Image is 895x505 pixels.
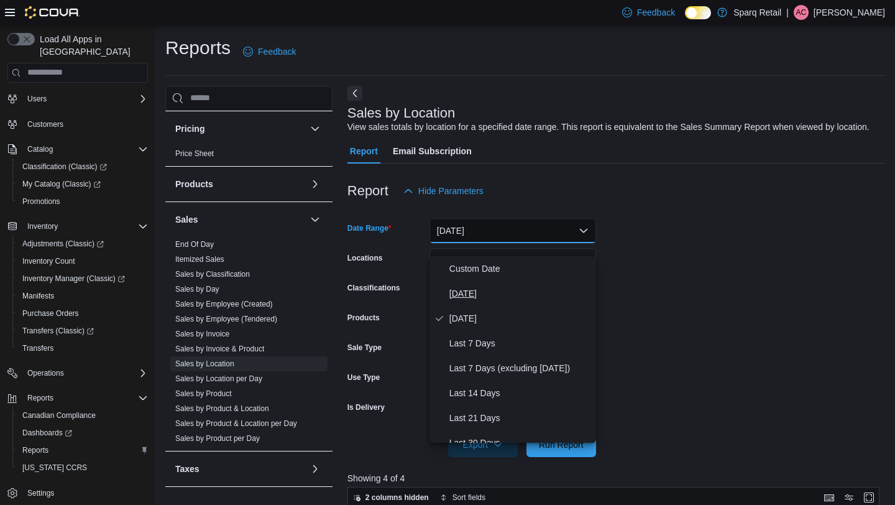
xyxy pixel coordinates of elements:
[308,121,323,136] button: Pricing
[258,45,296,58] span: Feedback
[17,177,106,192] a: My Catalog (Classic)
[17,271,148,286] span: Inventory Manager (Classic)
[12,424,153,442] a: Dashboards
[12,235,153,253] a: Adjustments (Classic)
[347,183,388,198] h3: Report
[175,178,213,190] h3: Products
[347,121,870,134] div: View sales totals by location for a specified date range. This report is equivalent to the Sales ...
[175,419,297,428] a: Sales by Product & Location per Day
[17,323,99,338] a: Transfers (Classic)
[17,306,84,321] a: Purchase Orders
[429,256,596,443] div: Select listbox
[22,428,72,438] span: Dashboards
[842,490,856,505] button: Display options
[175,284,219,294] span: Sales by Day
[175,374,262,384] span: Sales by Location per Day
[165,146,333,166] div: Pricing
[175,255,224,264] a: Itemized Sales
[22,445,48,455] span: Reports
[12,305,153,322] button: Purchase Orders
[17,460,92,475] a: [US_STATE] CCRS
[796,5,807,20] span: AC
[175,374,262,383] a: Sales by Location per Day
[2,218,153,235] button: Inventory
[22,256,75,266] span: Inventory Count
[12,442,153,459] button: Reports
[347,313,380,323] label: Products
[347,106,456,121] h3: Sales by Location
[685,6,711,19] input: Dark Mode
[17,271,130,286] a: Inventory Manager (Classic)
[347,472,885,484] p: Showing 4 of 4
[17,254,80,269] a: Inventory Count
[456,432,510,457] span: Export
[25,6,80,19] img: Cova
[165,35,231,60] h1: Reports
[12,287,153,305] button: Manifests
[27,368,64,378] span: Operations
[347,373,380,382] label: Use Type
[2,90,153,108] button: Users
[17,408,101,423] a: Canadian Compliance
[17,425,148,440] span: Dashboards
[12,322,153,340] a: Transfers (Classic)
[393,139,472,164] span: Email Subscription
[22,142,58,157] button: Catalog
[22,179,101,189] span: My Catalog (Classic)
[449,361,591,376] span: Last 7 Days (excluding [DATE])
[22,291,54,301] span: Manifests
[175,213,305,226] button: Sales
[429,218,596,243] button: [DATE]
[175,239,214,249] span: End Of Day
[12,253,153,270] button: Inventory Count
[17,341,148,356] span: Transfers
[175,270,250,279] a: Sales by Classification
[347,253,383,263] label: Locations
[449,336,591,351] span: Last 7 Days
[449,286,591,301] span: [DATE]
[418,185,484,197] span: Hide Parameters
[17,460,148,475] span: Washington CCRS
[17,443,148,458] span: Reports
[452,493,485,503] span: Sort fields
[22,326,94,336] span: Transfers (Classic)
[175,299,273,309] span: Sales by Employee (Created)
[22,463,87,473] span: [US_STATE] CCRS
[365,493,429,503] span: 2 columns hidden
[27,221,58,231] span: Inventory
[17,425,77,440] a: Dashboards
[308,212,323,227] button: Sales
[175,344,264,354] span: Sales by Invoice & Product
[22,391,148,405] span: Reports
[449,435,591,450] span: Last 30 Days
[12,459,153,476] button: [US_STATE] CCRS
[449,311,591,326] span: [DATE]
[17,254,148,269] span: Inventory Count
[22,274,125,284] span: Inventory Manager (Classic)
[17,236,148,251] span: Adjustments (Classic)
[347,402,385,412] label: Is Delivery
[175,213,198,226] h3: Sales
[449,261,591,276] span: Custom Date
[794,5,809,20] div: Aimee Calder
[579,256,589,266] button: Open list of options
[175,330,229,338] a: Sales by Invoice
[175,314,277,324] span: Sales by Employee (Tendered)
[526,432,596,457] button: Run Report
[449,386,591,401] span: Last 14 Days
[175,178,305,190] button: Products
[22,142,148,157] span: Catalog
[175,300,273,308] a: Sales by Employee (Created)
[175,419,297,429] span: Sales by Product & Location per Day
[22,116,148,132] span: Customers
[22,197,60,206] span: Promotions
[22,366,148,381] span: Operations
[12,270,153,287] a: Inventory Manager (Classic)
[27,393,53,403] span: Reports
[814,5,885,20] p: [PERSON_NAME]
[350,139,378,164] span: Report
[449,410,591,425] span: Last 21 Days
[17,159,148,174] span: Classification (Classic)
[2,484,153,502] button: Settings
[238,39,301,64] a: Feedback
